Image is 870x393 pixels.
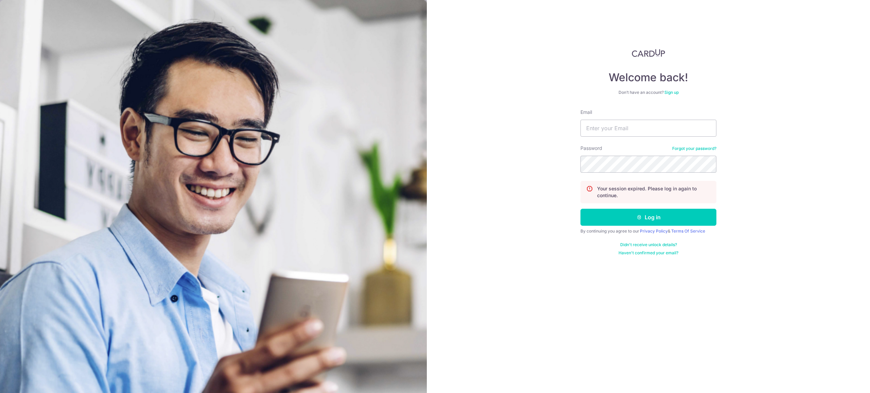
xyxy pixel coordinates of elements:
[580,120,716,137] input: Enter your Email
[672,146,716,151] a: Forgot your password?
[632,49,665,57] img: CardUp Logo
[620,242,677,247] a: Didn't receive unlock details?
[597,185,711,199] p: Your session expired. Please log in again to continue.
[580,228,716,234] div: By continuing you agree to our &
[580,209,716,226] button: Log in
[640,228,668,234] a: Privacy Policy
[580,109,592,116] label: Email
[619,250,678,256] a: Haven't confirmed your email?
[580,90,716,95] div: Don’t have an account?
[664,90,679,95] a: Sign up
[671,228,705,234] a: Terms Of Service
[580,71,716,84] h4: Welcome back!
[580,145,602,152] label: Password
